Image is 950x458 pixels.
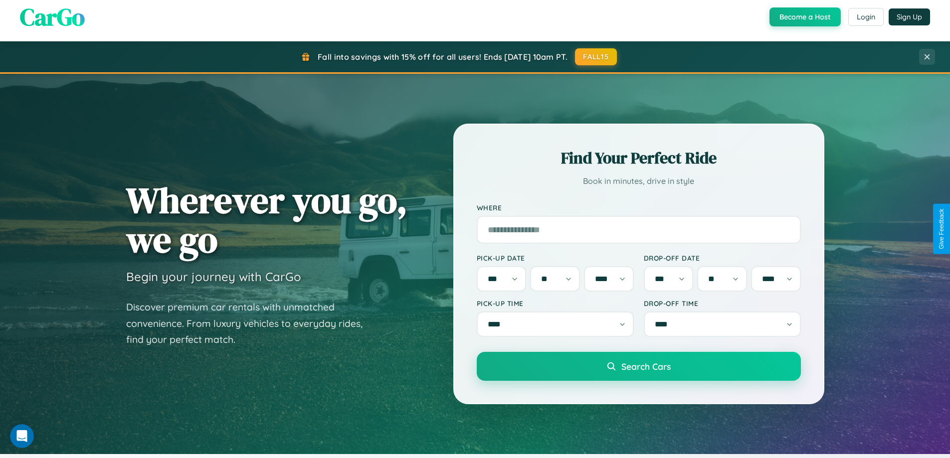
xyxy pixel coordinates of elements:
label: Drop-off Time [644,299,801,307]
label: Where [477,203,801,212]
h2: Find Your Perfect Ride [477,147,801,169]
span: Search Cars [621,361,671,372]
span: Fall into savings with 15% off for all users! Ends [DATE] 10am PT. [318,52,568,62]
p: Discover premium car rentals with unmatched convenience. From luxury vehicles to everyday rides, ... [126,299,376,348]
button: Sign Up [889,8,930,25]
p: Book in minutes, drive in style [477,174,801,188]
label: Drop-off Date [644,254,801,262]
iframe: Intercom live chat [10,424,34,448]
label: Pick-up Time [477,299,634,307]
button: FALL15 [575,48,617,65]
h3: Begin your journey with CarGo [126,269,301,284]
button: Search Cars [477,352,801,381]
button: Login [848,8,884,26]
div: Give Feedback [938,209,945,249]
label: Pick-up Date [477,254,634,262]
h1: Wherever you go, we go [126,180,407,259]
button: Become a Host [769,7,841,26]
span: CarGo [20,0,85,33]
